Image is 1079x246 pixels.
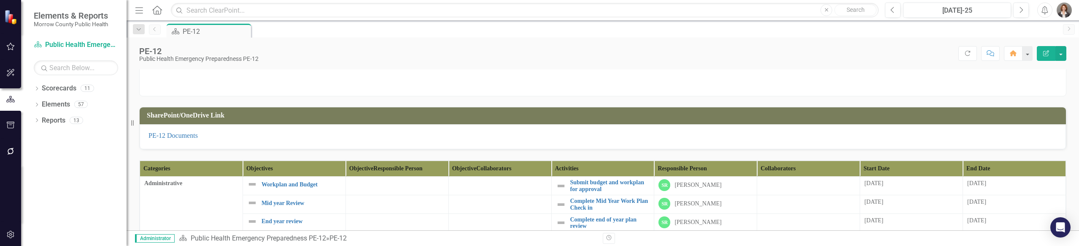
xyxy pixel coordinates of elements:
[570,179,650,192] a: Submit budget and workplan for approval
[183,26,249,37] div: PE-12
[674,181,721,189] div: [PERSON_NAME]
[81,85,94,92] div: 11
[834,4,877,16] button: Search
[551,195,654,214] td: Double-Click to Edit Right Click for Context Menu
[262,181,341,188] a: Workplan and Budget
[34,60,118,75] input: Search Below...
[42,116,65,126] a: Reports
[144,179,238,188] span: Administrative
[191,234,326,242] a: Public Health Emergency Preparedness PE-12
[243,214,345,232] td: Double-Click to Edit Right Click for Context Menu
[864,199,883,205] span: [DATE]
[139,56,259,62] div: Public Health Emergency Preparedness PE-12
[42,84,76,93] a: Scorecards
[4,9,19,24] img: ClearPoint Strategy
[247,216,257,227] img: Not Defined
[42,100,70,109] a: Elements
[906,5,1008,16] div: [DATE]-25
[570,198,650,211] a: Complete Mid Year Work Plan Check in
[345,177,448,195] td: Double-Click to Edit
[967,199,986,205] span: [DATE]
[448,195,551,214] td: Double-Click to Edit
[967,217,986,224] span: [DATE]
[551,214,654,232] td: Double-Click to Edit Right Click for Context Menu
[674,200,721,208] div: [PERSON_NAME]
[654,195,757,214] td: Double-Click to Edit
[345,195,448,214] td: Double-Click to Edit
[1057,3,1072,18] img: Robin Canaday
[34,11,108,21] span: Elements & Reports
[247,179,257,189] img: Not Defined
[34,21,108,27] small: Morrow County Public Health
[674,218,721,227] div: [PERSON_NAME]
[551,177,654,195] td: Double-Click to Edit Right Click for Context Menu
[243,177,345,195] td: Double-Click to Edit Right Click for Context Menu
[757,214,860,232] td: Double-Click to Edit
[963,195,1066,214] td: Double-Click to Edit
[967,180,986,186] span: [DATE]
[345,214,448,232] td: Double-Click to Edit
[658,216,670,228] div: SR
[135,234,175,243] span: Administrator
[171,3,879,18] input: Search ClearPoint...
[556,218,566,228] img: Not Defined
[329,234,347,242] div: PE-12
[654,177,757,195] td: Double-Click to Edit
[262,200,341,206] a: Mid year Review
[556,200,566,210] img: Not Defined
[570,216,650,230] a: Complete end of year plan review
[448,214,551,232] td: Double-Click to Edit
[74,101,88,108] div: 57
[654,214,757,232] td: Double-Click to Edit
[757,177,860,195] td: Double-Click to Edit
[148,132,198,139] a: PE-12 Documents
[70,117,83,124] div: 13
[963,177,1066,195] td: Double-Click to Edit
[247,198,257,208] img: Not Defined
[139,46,259,56] div: PE-12
[658,198,670,210] div: SR
[963,214,1066,232] td: Double-Click to Edit
[243,195,345,214] td: Double-Click to Edit Right Click for Context Menu
[262,218,341,224] a: End year review
[179,234,596,243] div: »
[556,181,566,191] img: Not Defined
[860,195,963,214] td: Double-Click to Edit
[860,177,963,195] td: Double-Click to Edit
[847,6,865,13] span: Search
[1050,217,1071,238] div: Open Intercom Messenger
[658,179,670,191] div: SR
[140,177,243,232] td: Double-Click to Edit
[757,195,860,214] td: Double-Click to Edit
[147,112,1062,119] h3: SharePoint/OneDrive Link
[864,217,883,224] span: [DATE]
[864,180,883,186] span: [DATE]
[448,177,551,195] td: Double-Click to Edit
[903,3,1011,18] button: [DATE]-25
[34,40,118,50] a: Public Health Emergency Preparedness PE-12
[860,214,963,232] td: Double-Click to Edit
